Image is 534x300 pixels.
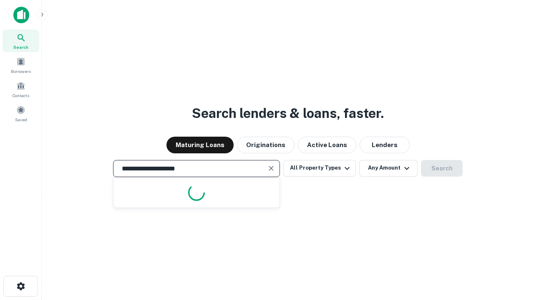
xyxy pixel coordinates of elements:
[11,68,31,75] span: Borrowers
[265,162,277,174] button: Clear
[15,116,27,123] span: Saved
[237,137,295,153] button: Originations
[3,78,39,100] a: Contacts
[360,137,410,153] button: Lenders
[3,30,39,52] a: Search
[283,160,356,177] button: All Property Types
[359,160,418,177] button: Any Amount
[192,103,384,123] h3: Search lenders & loans, faster.
[13,92,29,99] span: Contacts
[3,102,39,125] a: Saved
[13,44,28,50] span: Search
[3,54,39,76] a: Borrowers
[298,137,356,153] button: Active Loans
[13,7,29,23] img: capitalize-icon.png
[492,233,534,273] iframe: Chat Widget
[166,137,234,153] button: Maturing Loans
